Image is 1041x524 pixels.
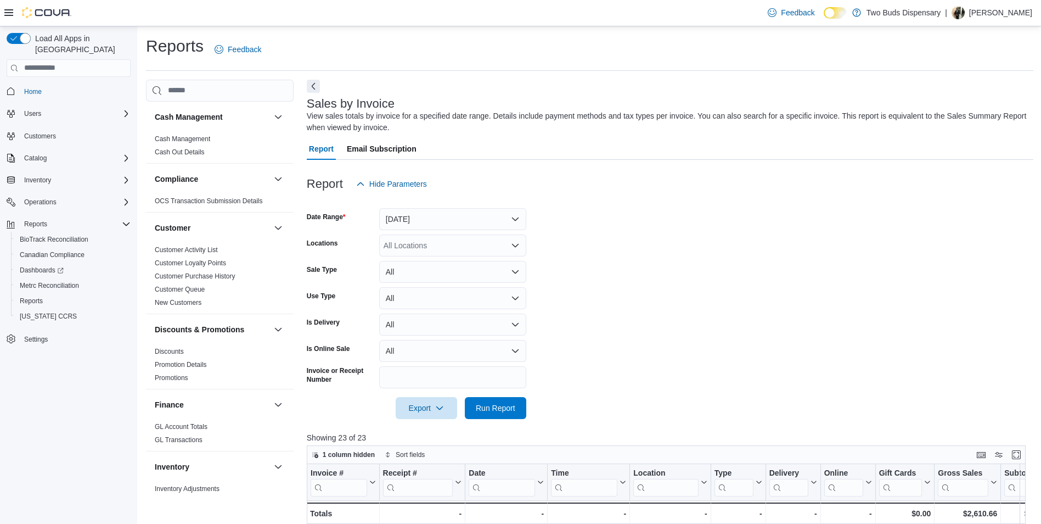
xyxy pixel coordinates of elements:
[20,174,55,187] button: Inventory
[307,292,335,300] label: Use Type
[20,130,60,143] a: Customers
[633,507,707,520] div: -
[309,138,334,160] span: Report
[155,360,207,369] span: Promotion Details
[15,233,93,246] a: BioTrack Reconciliation
[2,331,135,347] button: Settings
[24,176,51,185] span: Inventory
[155,285,205,294] span: Customer Queue
[307,318,340,327] label: Is Delivery
[272,221,285,235] button: Customer
[379,314,526,336] button: All
[155,197,263,205] a: OCS Transaction Submission Details
[20,152,51,165] button: Catalog
[714,468,753,478] div: Type
[307,213,346,221] label: Date Range
[380,448,429,461] button: Sort fields
[20,333,52,346] a: Settings
[15,264,131,277] span: Dashboards
[22,7,71,18] img: Cova
[146,345,294,389] div: Discounts & Promotions
[155,461,189,472] h3: Inventory
[20,218,52,231] button: Reports
[307,344,350,353] label: Is Online Sale
[310,507,376,520] div: Totals
[20,281,79,290] span: Metrc Reconciliation
[155,298,201,307] span: New Customers
[11,232,135,247] button: BioTrack Reconciliation
[476,403,515,414] span: Run Report
[20,85,131,98] span: Home
[396,397,457,419] button: Export
[155,461,269,472] button: Inventory
[824,468,863,478] div: Online
[155,299,201,306] a: New Customers
[311,468,367,478] div: Invoice #
[155,174,269,185] button: Compliance
[781,7,814,18] span: Feedback
[155,222,190,233] h3: Customer
[769,507,817,520] div: -
[155,112,223,122] h3: Cash Management
[2,83,135,99] button: Home
[20,218,131,231] span: Reports
[396,450,425,459] span: Sort fields
[155,422,207,431] span: GL Account Totals
[155,135,210,143] span: Cash Management
[379,340,526,362] button: All
[938,468,988,496] div: Gross Sales
[7,79,131,376] nav: Complex example
[824,468,863,496] div: Online
[24,335,48,344] span: Settings
[879,468,922,478] div: Gift Cards
[323,450,375,459] span: 1 column hidden
[15,279,131,292] span: Metrc Reconciliation
[952,6,965,19] div: Chris Miller
[2,216,135,232] button: Reports
[15,248,89,261] a: Canadian Compliance
[24,109,41,118] span: Users
[20,297,43,305] span: Reports
[763,2,819,24] a: Feedback
[379,287,526,309] button: All
[20,196,61,209] button: Operations
[969,6,1032,19] p: [PERSON_NAME]
[2,128,135,144] button: Customers
[155,148,205,156] a: Cash Out Details
[155,436,202,444] a: GL Transactions
[379,261,526,283] button: All
[2,194,135,210] button: Operations
[155,272,235,281] span: Customer Purchase History
[769,468,808,478] div: Delivery
[938,468,997,496] button: Gross Sales
[15,310,131,323] span: Washington CCRS
[155,197,263,205] span: OCS Transaction Submission Details
[155,374,188,382] span: Promotions
[382,507,462,520] div: -
[15,294,131,308] span: Reports
[938,507,997,520] div: $2,610.66
[824,7,847,19] input: Dark Mode
[155,135,210,143] a: Cash Management
[146,194,294,212] div: Compliance
[11,263,135,278] a: Dashboards
[347,138,417,160] span: Email Subscription
[975,448,988,461] button: Keyboard shortcuts
[20,85,46,98] a: Home
[307,110,1028,133] div: View sales totals by invoice for a specified date range. Details include payment methods and tax ...
[20,129,131,143] span: Customers
[1010,448,1023,461] button: Enter fullscreen
[15,264,68,277] a: Dashboards
[307,366,375,384] label: Invoice or Receipt Number
[20,174,131,187] span: Inventory
[938,468,988,478] div: Gross Sales
[20,266,64,275] span: Dashboards
[307,448,379,461] button: 1 column hidden
[551,468,626,496] button: Time
[155,348,184,355] a: Discounts
[155,286,205,293] a: Customer Queue
[20,235,88,244] span: BioTrack Reconciliation
[714,468,762,496] button: Type
[469,507,544,520] div: -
